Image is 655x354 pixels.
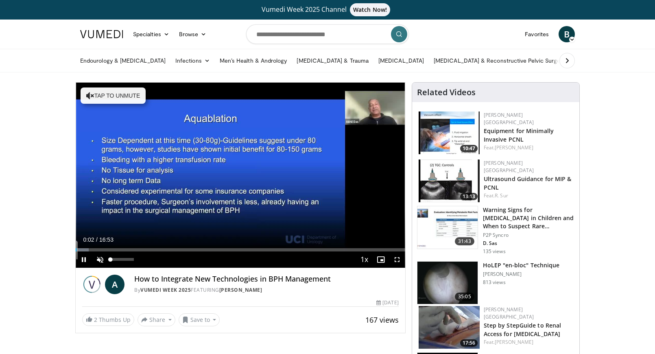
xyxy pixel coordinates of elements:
a: [PERSON_NAME] [219,286,262,293]
a: Men’s Health & Andrology [215,52,292,69]
span: 17:56 [460,339,478,347]
a: [PERSON_NAME] [495,339,533,345]
a: R. Sur [495,192,508,199]
a: 35:05 HoLEP "en-bloc" Technique [PERSON_NAME] 813 views [417,261,574,304]
button: Unmute [92,251,108,268]
a: [PERSON_NAME] [GEOGRAPHIC_DATA] [484,306,534,320]
span: Watch Now! [350,3,390,16]
video-js: Video Player [76,83,405,268]
span: 31:43 [455,237,474,245]
a: Vumedi Week 2025 ChannelWatch Now! [81,3,574,16]
a: Infections [170,52,215,69]
div: Feat. [484,144,573,151]
a: [MEDICAL_DATA] & Trauma [292,52,373,69]
a: 17:56 [419,306,480,349]
button: Fullscreen [389,251,405,268]
button: Tap to unmute [81,87,146,104]
p: D. Sas [483,240,574,247]
a: Equipment for Minimally Invasive PCNL [484,127,554,143]
div: By FEATURING [134,286,399,294]
div: [DATE] [376,299,398,306]
a: Endourology & [MEDICAL_DATA] [75,52,170,69]
button: Save to [179,313,220,326]
img: ae74b246-eda0-4548-a041-8444a00e0b2d.150x105_q85_crop-smart_upscale.jpg [419,160,480,202]
button: Share [138,313,175,326]
span: 10:47 [460,145,478,152]
span: 35:05 [455,293,474,301]
p: 813 views [483,279,506,286]
span: 13:13 [460,193,478,200]
a: 2 Thumbs Up [82,313,134,326]
div: Volume Level [110,258,133,261]
a: Favorites [520,26,554,42]
span: 0:02 [83,236,94,243]
a: B [559,26,575,42]
input: Search topics, interventions [246,24,409,44]
a: Step by StepGuide to Renal Access for [MEDICAL_DATA] [484,321,561,338]
div: Progress Bar [76,248,405,251]
span: / [96,236,98,243]
p: 135 views [483,248,506,255]
a: [MEDICAL_DATA] [373,52,429,69]
button: Enable picture-in-picture mode [373,251,389,268]
div: Feat. [484,192,573,199]
h3: HoLEP "en-bloc" Technique [483,261,560,269]
img: fb452d19-f97f-4b12-854a-e22d5bcc68fc.150x105_q85_crop-smart_upscale.jpg [417,262,478,304]
span: 2 [94,316,97,323]
img: VuMedi Logo [80,30,123,38]
p: [PERSON_NAME] [483,271,560,278]
h4: Related Videos [417,87,476,97]
span: 167 views [365,315,399,325]
a: 31:43 Warning Signs for [MEDICAL_DATA] in Children and When to Suspect Rare… P2P Syncro D. Sas 13... [417,206,574,255]
a: A [105,275,124,294]
img: Vumedi Week 2025 [82,275,102,294]
img: 57193a21-700a-4103-8163-b4069ca57589.150x105_q85_crop-smart_upscale.jpg [419,111,480,154]
a: 13:13 [419,160,480,202]
a: Ultrasound Guidance for MIP & PCNL [484,175,572,191]
img: b1bc6859-4bdd-4be1-8442-b8b8c53ce8a1.150x105_q85_crop-smart_upscale.jpg [417,206,478,249]
a: Browse [174,26,212,42]
span: 16:53 [99,236,114,243]
h4: How to Integrate New Technologies in BPH Management [134,275,399,284]
div: Feat. [484,339,573,346]
button: Playback Rate [356,251,373,268]
a: [MEDICAL_DATA] & Reconstructive Pelvic Surgery [429,52,570,69]
a: Vumedi Week 2025 [140,286,191,293]
button: Pause [76,251,92,268]
img: be78edef-9c83-4ca4-81c3-bb590ce75b9a.150x105_q85_crop-smart_upscale.jpg [419,306,480,349]
a: 10:47 [419,111,480,154]
a: [PERSON_NAME] [GEOGRAPHIC_DATA] [484,160,534,174]
a: [PERSON_NAME] [GEOGRAPHIC_DATA] [484,111,534,126]
h3: Warning Signs for [MEDICAL_DATA] in Children and When to Suspect Rare… [483,206,574,230]
a: Specialties [128,26,174,42]
a: [PERSON_NAME] [495,144,533,151]
p: P2P Syncro [483,232,574,238]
